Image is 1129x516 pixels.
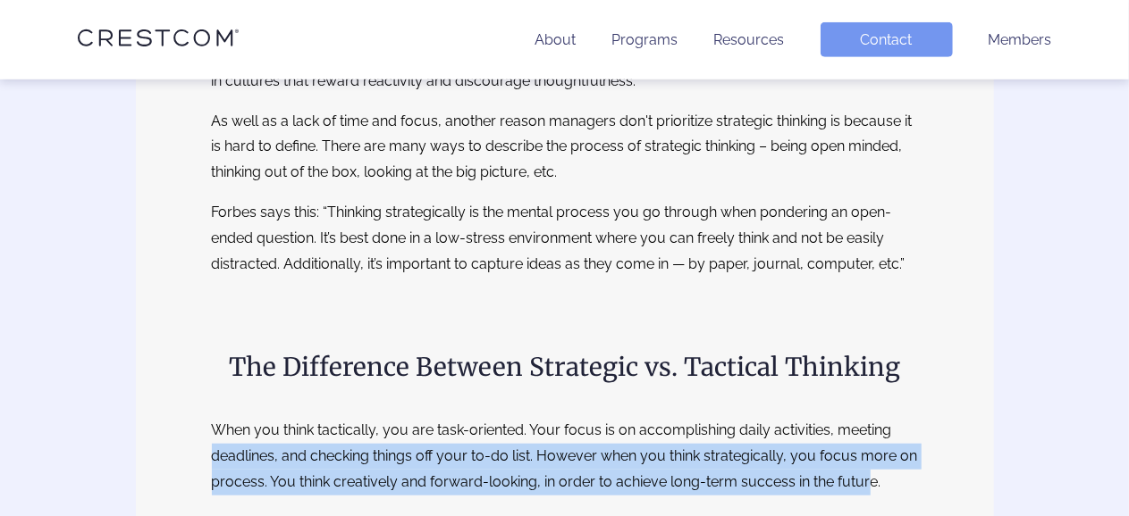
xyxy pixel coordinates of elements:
a: Contact [821,22,953,57]
a: Resources [714,31,785,48]
p: As well as a lack of time and focus, another reason managers don't prioritize strategic thinking ... [212,109,918,186]
a: Members [989,31,1052,48]
p: Forbes says this: “Thinking strategically is the mental process you go through when pondering an ... [212,200,918,277]
a: About [535,31,577,48]
p: When you think tactically, you are task-oriented. Your focus is on accomplishing daily activities... [212,418,918,495]
a: Programs [612,31,678,48]
h2: The Difference Between Strategic vs. Tactical Thinking [212,348,918,386]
